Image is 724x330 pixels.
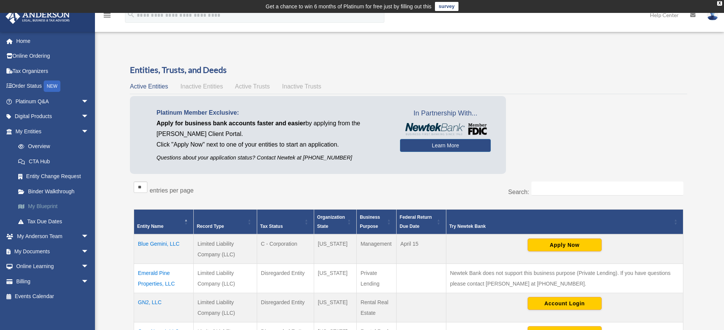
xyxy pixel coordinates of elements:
[81,94,96,109] span: arrow_drop_down
[5,229,100,244] a: My Anderson Teamarrow_drop_down
[156,107,389,118] p: Platinum Member Exclusive:
[193,293,257,322] td: Limited Liability Company (LLC)
[282,83,321,90] span: Inactive Trusts
[81,124,96,139] span: arrow_drop_down
[397,210,446,235] th: Federal Return Due Date: Activate to sort
[3,9,72,24] img: Anderson Advisors Platinum Portal
[103,13,112,20] a: menu
[449,222,672,231] div: Try Newtek Bank
[11,214,100,229] a: Tax Due Dates
[11,169,100,184] a: Entity Change Request
[446,210,683,235] th: Try Newtek Bank : Activate to sort
[357,264,397,293] td: Private Lending
[5,259,100,274] a: Online Learningarrow_drop_down
[11,139,96,154] a: Overview
[150,187,194,194] label: entries per page
[5,244,100,259] a: My Documentsarrow_drop_down
[717,1,722,6] div: close
[156,153,389,163] p: Questions about your application status? Contact Newtek at [PHONE_NUMBER]
[5,33,100,49] a: Home
[180,83,223,90] span: Inactive Entities
[357,210,397,235] th: Business Purpose: Activate to sort
[528,238,602,251] button: Apply Now
[5,49,100,64] a: Online Ordering
[130,64,687,76] h3: Entities, Trusts, and Deeds
[197,224,224,229] span: Record Type
[134,264,194,293] td: Emerald Pine Properties, LLC
[314,234,356,264] td: [US_STATE]
[404,123,487,135] img: NewtekBankLogoSM.png
[707,9,718,21] img: User Pic
[314,210,356,235] th: Organization State: Activate to sort
[81,244,96,259] span: arrow_drop_down
[134,234,194,264] td: Blue Gemini, LLC
[5,63,100,79] a: Tax Organizers
[314,293,356,322] td: [US_STATE]
[103,11,112,20] i: menu
[156,139,389,150] p: Click "Apply Now" next to one of your entities to start an application.
[397,234,446,264] td: April 15
[11,184,100,199] a: Binder Walkthrough
[11,154,100,169] a: CTA Hub
[528,297,602,310] button: Account Login
[5,94,100,109] a: Platinum Q&Aarrow_drop_down
[156,118,389,139] p: by applying from the [PERSON_NAME] Client Portal.
[81,229,96,245] span: arrow_drop_down
[257,293,314,322] td: Disregarded Entity
[127,10,135,19] i: search
[137,224,163,229] span: Entity Name
[357,293,397,322] td: Rental Real Estate
[5,274,100,289] a: Billingarrow_drop_down
[81,259,96,275] span: arrow_drop_down
[235,83,270,90] span: Active Trusts
[357,234,397,264] td: Management
[257,264,314,293] td: Disregarded Entity
[266,2,432,11] div: Get a chance to win 6 months of Platinum for free just by filling out this
[400,215,432,229] span: Federal Return Due Date
[5,289,100,304] a: Events Calendar
[134,210,194,235] th: Entity Name: Activate to invert sorting
[435,2,458,11] a: survey
[528,300,602,306] a: Account Login
[81,274,96,289] span: arrow_drop_down
[360,215,380,229] span: Business Purpose
[156,120,305,126] span: Apply for business bank accounts faster and easier
[260,224,283,229] span: Tax Status
[5,124,100,139] a: My Entitiesarrow_drop_down
[134,293,194,322] td: GN2, LLC
[508,189,529,195] label: Search:
[193,234,257,264] td: Limited Liability Company (LLC)
[400,107,491,120] span: In Partnership With...
[193,264,257,293] td: Limited Liability Company (LLC)
[5,109,100,124] a: Digital Productsarrow_drop_down
[257,210,314,235] th: Tax Status: Activate to sort
[400,139,491,152] a: Learn More
[446,264,683,293] td: Newtek Bank does not support this business purpose (Private Lending). If you have questions pleas...
[130,83,168,90] span: Active Entities
[193,210,257,235] th: Record Type: Activate to sort
[257,234,314,264] td: C - Corporation
[81,109,96,125] span: arrow_drop_down
[44,81,60,92] div: NEW
[5,79,100,94] a: Order StatusNEW
[317,215,345,229] span: Organization State
[314,264,356,293] td: [US_STATE]
[11,199,100,214] a: My Blueprint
